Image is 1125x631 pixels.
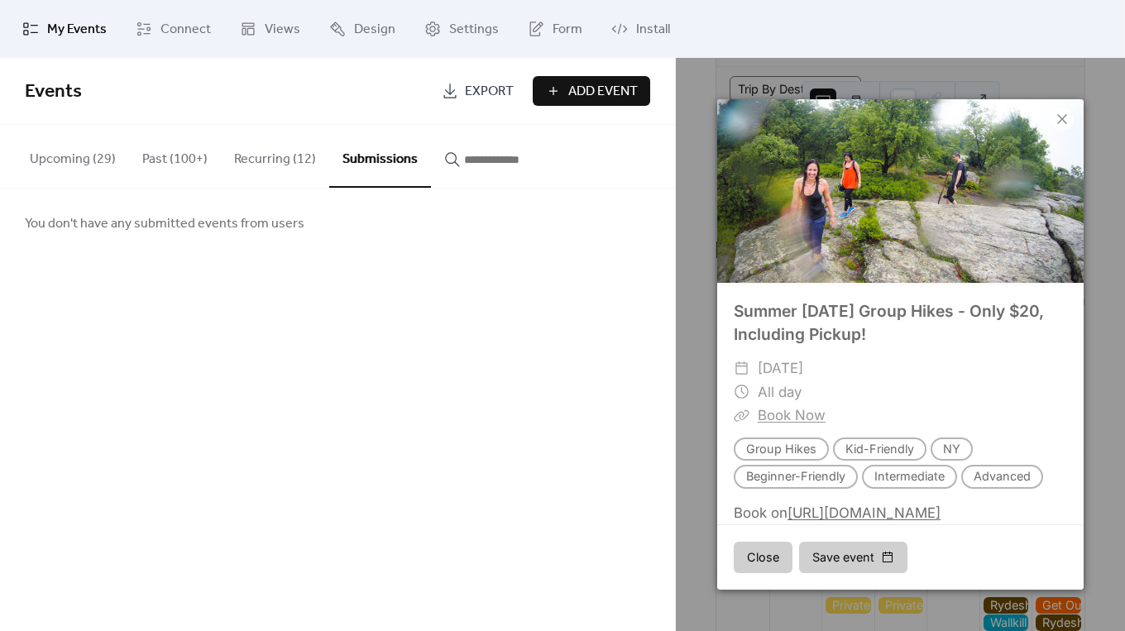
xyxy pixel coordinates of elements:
[599,7,682,51] a: Install
[758,380,802,404] span: All day
[227,7,313,51] a: Views
[10,7,119,51] a: My Events
[17,125,129,186] button: Upcoming (29)
[47,20,107,40] span: My Events
[734,542,792,573] button: Close
[717,503,1084,523] div: Book on
[25,214,304,234] span: You don't have any submitted events from users
[354,20,395,40] span: Design
[734,301,1044,345] a: Summer [DATE] Group Hikes - Only $20, Including Pickup!
[734,380,749,404] div: ​
[734,404,749,428] div: ​
[25,74,82,110] span: Events
[412,7,511,51] a: Settings
[799,542,907,573] button: Save event
[758,407,826,423] a: Book Now
[636,20,670,40] span: Install
[160,20,211,40] span: Connect
[734,356,749,380] div: ​
[129,125,221,186] button: Past (100+)
[515,7,595,51] a: Form
[553,20,582,40] span: Form
[449,20,499,40] span: Settings
[429,76,526,106] a: Export
[533,76,650,106] button: Add Event
[265,20,300,40] span: Views
[317,7,408,51] a: Design
[221,125,329,186] button: Recurring (12)
[787,504,941,521] a: [URL][DOMAIN_NAME]
[568,82,638,102] span: Add Event
[329,125,431,188] button: Submissions
[465,82,514,102] span: Export
[758,356,803,380] span: [DATE]
[123,7,223,51] a: Connect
